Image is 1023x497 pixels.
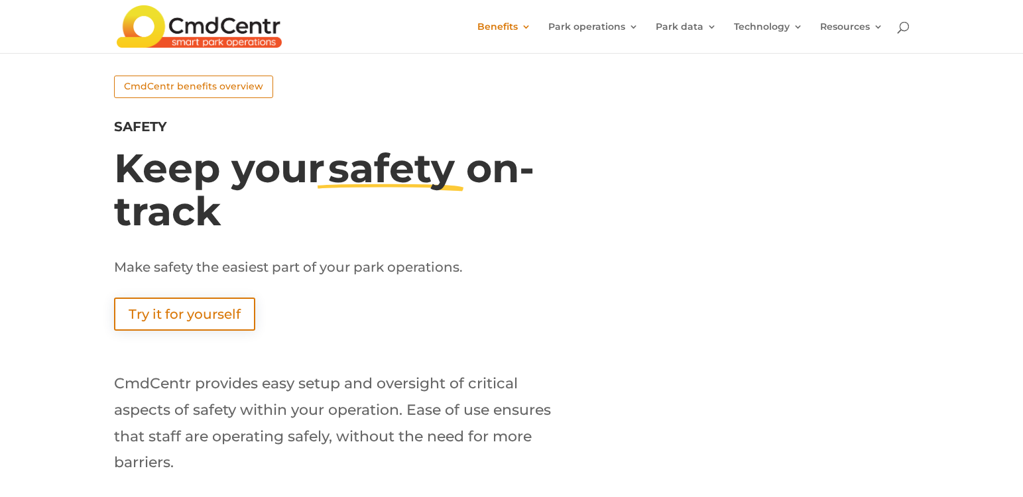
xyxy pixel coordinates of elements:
a: Benefits [477,22,531,53]
a: Park data [656,22,717,53]
a: CmdCentr benefits overview [114,76,273,98]
div: Make safety the easiest part of your park operations. [114,260,574,276]
span: Keep your [114,144,325,192]
p: CmdCentr provides easy setup and oversight of critical aspects of safety within your operation. E... [114,370,574,475]
img: CmdCentr [117,5,282,48]
a: Resources [820,22,883,53]
span: safety [328,144,455,192]
span: on-track [114,144,534,235]
a: Park operations [548,22,638,53]
h4: Safety [114,120,910,140]
a: Try it for yourself [114,298,255,331]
